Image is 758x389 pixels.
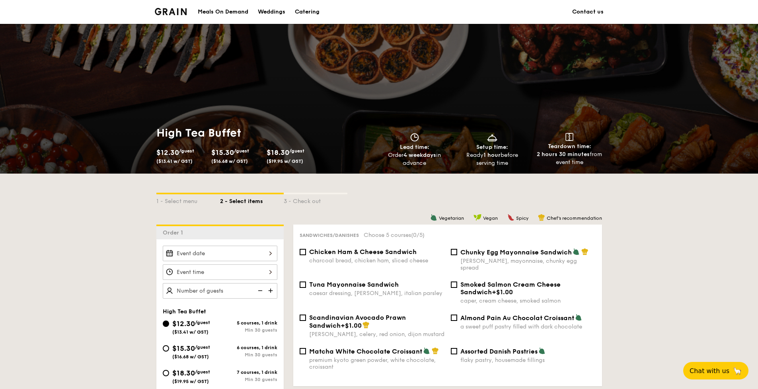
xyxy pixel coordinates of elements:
span: Assorted Danish Pastries [460,348,538,355]
span: /guest [195,344,210,350]
span: $15.30 [211,148,234,157]
span: ($16.68 w/ GST) [172,354,209,360]
img: icon-spicy.37a8142b.svg [507,214,514,221]
img: icon-chef-hat.a58ddaea.svg [538,214,545,221]
div: from event time [534,151,605,166]
img: Grain [155,8,187,15]
span: (0/5) [411,232,425,238]
span: Chunky Egg Mayonnaise Sandwich [460,248,572,256]
input: Smoked Salmon Cream Cheese Sandwich+$1.00caper, cream cheese, smoked salmon [451,281,457,288]
span: $12.30 [156,148,179,157]
span: Teardown time: [548,143,591,150]
div: Min 30 guests [220,352,277,358]
span: Setup time: [476,144,508,151]
div: 1 - Select menu [156,194,220,205]
span: Order 1 [163,229,186,236]
img: icon-vegetarian.fe4039eb.svg [573,248,580,255]
strong: 2 hours 30 minutes [537,151,590,158]
span: Almond Pain Au Chocolat Croissant [460,314,574,322]
span: ($13.41 w/ GST) [172,329,208,335]
img: icon-reduce.1d2dbef1.svg [253,283,265,298]
span: Chef's recommendation [547,215,602,221]
span: $18.30 [172,369,195,377]
span: ($13.41 w/ GST) [156,158,193,164]
input: Scandinavian Avocado Prawn Sandwich+$1.00[PERSON_NAME], celery, red onion, dijon mustard [300,315,306,321]
div: premium kyoto green powder, white chocolate, croissant [309,357,444,370]
div: 6 courses, 1 drink [220,345,277,350]
input: Tuna Mayonnaise Sandwichcaesar dressing, [PERSON_NAME], italian parsley [300,281,306,288]
div: [PERSON_NAME], mayonnaise, chunky egg spread [460,258,596,271]
img: icon-chef-hat.a58ddaea.svg [432,347,439,354]
div: flaky pastry, housemade fillings [460,357,596,364]
span: ($16.68 w/ GST) [211,158,248,164]
div: [PERSON_NAME], celery, red onion, dijon mustard [309,331,444,338]
div: Min 30 guests [220,377,277,382]
span: /guest [289,148,304,154]
div: 5 courses, 1 drink [220,320,277,326]
span: +$1.00 [341,322,362,329]
span: Chat with us [690,367,729,375]
div: Ready before serving time [456,151,528,167]
span: Choose 5 courses [364,232,425,238]
img: icon-vegetarian.fe4039eb.svg [430,214,437,221]
input: Chicken Ham & Cheese Sandwichcharcoal bread, chicken ham, sliced cheese [300,249,306,255]
strong: 1 hour [483,152,501,158]
img: icon-teardown.65201eee.svg [565,133,573,141]
input: Event date [163,246,277,261]
button: Chat with us🦙 [683,362,748,379]
img: icon-vegetarian.fe4039eb.svg [575,314,582,321]
input: Event time [163,264,277,280]
div: Min 30 guests [220,327,277,333]
span: /guest [179,148,194,154]
span: Matcha White Chocolate Croissant [309,348,422,355]
div: a sweet puff pastry filled with dark chocolate [460,323,596,330]
a: Logotype [155,8,187,15]
input: $15.30/guest($16.68 w/ GST)6 courses, 1 drinkMin 30 guests [163,345,169,352]
div: caper, cream cheese, smoked salmon [460,297,596,304]
img: icon-add.58712e84.svg [265,283,277,298]
span: Spicy [516,215,528,221]
div: charcoal bread, chicken ham, sliced cheese [309,257,444,264]
span: /guest [195,369,210,375]
img: icon-clock.2db775ea.svg [409,133,421,142]
span: ($19.95 w/ GST) [267,158,303,164]
span: Vegetarian [439,215,464,221]
input: Number of guests [163,283,277,299]
div: 7 courses, 1 drink [220,369,277,375]
input: $18.30/guest($19.95 w/ GST)7 courses, 1 drinkMin 30 guests [163,370,169,376]
img: icon-chef-hat.a58ddaea.svg [581,248,588,255]
img: icon-dish.430c3a2e.svg [486,133,498,142]
span: Sandwiches/Danishes [300,233,359,238]
img: icon-vegetarian.fe4039eb.svg [423,347,430,354]
strong: 4 weekdays [403,152,436,158]
div: Order in advance [379,151,450,167]
div: 2 - Select items [220,194,284,205]
span: Smoked Salmon Cream Cheese Sandwich [460,281,561,296]
span: $12.30 [172,319,195,328]
input: Assorted Danish Pastriesflaky pastry, housemade fillings [451,348,457,354]
span: Vegan [483,215,498,221]
span: 🦙 [733,366,742,375]
span: Chicken Ham & Cheese Sandwich [309,248,417,256]
span: $18.30 [267,148,289,157]
span: Lead time: [400,144,429,151]
img: icon-chef-hat.a58ddaea.svg [362,321,370,328]
div: caesar dressing, [PERSON_NAME], italian parsley [309,290,444,297]
input: Chunky Egg Mayonnaise Sandwich[PERSON_NAME], mayonnaise, chunky egg spread [451,249,457,255]
h1: High Tea Buffet [156,126,376,140]
span: /guest [234,148,249,154]
img: icon-vegetarian.fe4039eb.svg [538,347,546,354]
span: +$1.00 [492,288,513,296]
span: ($19.95 w/ GST) [172,379,209,384]
img: icon-vegan.f8ff3823.svg [474,214,481,221]
span: $15.30 [172,344,195,353]
span: High Tea Buffet [163,308,206,315]
input: Matcha White Chocolate Croissantpremium kyoto green powder, white chocolate, croissant [300,348,306,354]
input: $12.30/guest($13.41 w/ GST)5 courses, 1 drinkMin 30 guests [163,321,169,327]
input: Almond Pain Au Chocolat Croissanta sweet puff pastry filled with dark chocolate [451,315,457,321]
span: Tuna Mayonnaise Sandwich [309,281,399,288]
div: 3 - Check out [284,194,347,205]
span: /guest [195,320,210,325]
span: Scandinavian Avocado Prawn Sandwich [309,314,406,329]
